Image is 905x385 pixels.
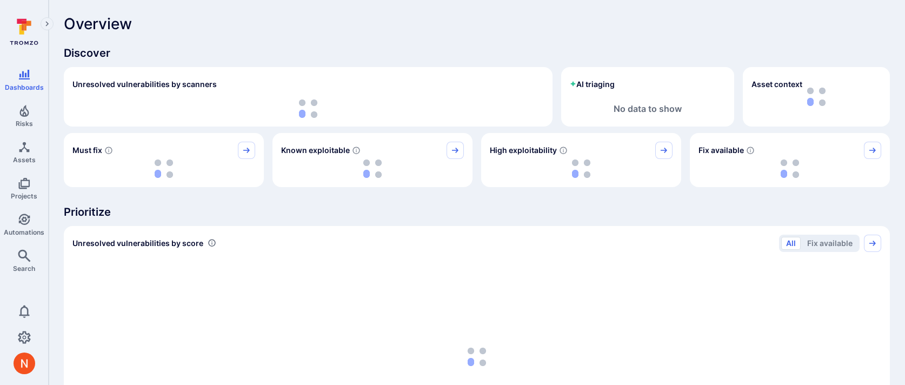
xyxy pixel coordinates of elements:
[490,159,673,178] div: loading spinner
[4,228,44,236] span: Automations
[352,146,361,155] svg: Confirmed exploitable by KEV
[64,45,890,61] span: Discover
[104,146,113,155] svg: Risk score >=40 , missed SLA
[698,159,881,178] div: loading spinner
[481,133,681,187] div: High exploitability
[272,133,473,187] div: Known exploitable
[14,353,35,374] div: Neeren Patki
[572,160,590,178] img: Loading...
[208,237,216,249] div: Number of vulnerabilities in status 'Open' 'Triaged' and 'In process' grouped by score
[72,79,217,90] h2: Unresolved vulnerabilities by scanners
[802,237,857,250] button: Fix available
[43,19,51,29] i: Expand navigation menu
[614,103,682,114] span: No data to show
[690,133,890,187] div: Fix available
[746,146,755,155] svg: Vulnerabilities with fix available
[751,79,802,90] span: Asset context
[72,238,203,249] span: Unresolved vulnerabilities by score
[64,15,132,32] span: Overview
[13,264,35,273] span: Search
[559,146,568,155] svg: EPSS score ≥ 0.7
[468,348,486,366] img: Loading...
[72,145,102,156] span: Must fix
[64,204,890,220] span: Prioritize
[781,160,799,178] img: Loading...
[281,159,464,178] div: loading spinner
[5,83,44,91] span: Dashboards
[570,79,615,90] h2: AI triaging
[64,133,264,187] div: Must fix
[11,192,37,200] span: Projects
[299,99,317,118] img: Loading...
[155,160,173,178] img: Loading...
[41,17,54,30] button: Expand navigation menu
[72,159,255,178] div: loading spinner
[490,145,557,156] span: High exploitability
[281,145,350,156] span: Known exploitable
[13,156,36,164] span: Assets
[363,160,382,178] img: Loading...
[698,145,744,156] span: Fix available
[72,99,544,118] div: loading spinner
[14,353,35,374] img: ACg8ocIprwjrgDQnDsNSk9Ghn5p5-B8DpAKWoJ5Gi9syOE4K59tr4Q=s96-c
[16,120,33,128] span: Risks
[781,237,801,250] button: All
